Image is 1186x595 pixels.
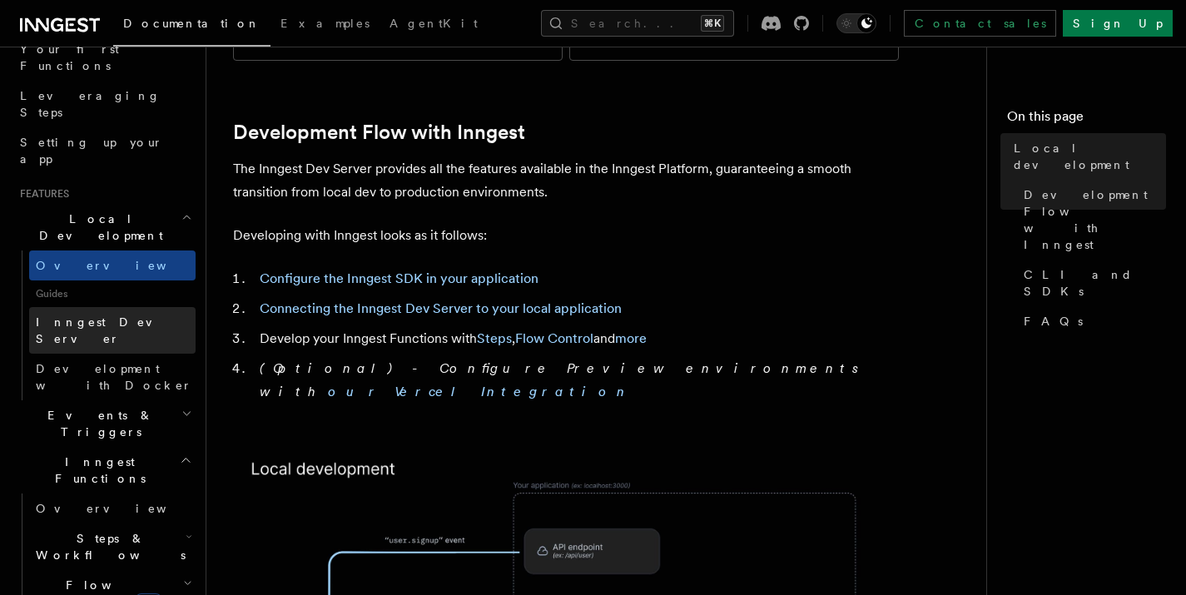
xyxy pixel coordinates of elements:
a: Leveraging Steps [13,81,196,127]
a: Sign Up [1063,10,1173,37]
span: Development Flow with Inngest [1024,186,1166,253]
a: our Vercel Integration [328,384,631,399]
h4: On this page [1007,107,1166,133]
li: Develop your Inngest Functions with , and [255,327,899,350]
span: Overview [36,259,207,272]
a: Connecting the Inngest Dev Server to your local application [260,300,622,316]
button: Steps & Workflows [29,523,196,570]
a: Documentation [113,5,270,47]
a: Configure the Inngest SDK in your application [260,270,538,286]
button: Toggle dark mode [836,13,876,33]
span: Guides [29,280,196,307]
span: Examples [280,17,370,30]
a: Your first Functions [13,34,196,81]
kbd: ⌘K [701,15,724,32]
button: Search...⌘K [541,10,734,37]
span: AgentKit [390,17,478,30]
span: Events & Triggers [13,407,181,440]
span: CLI and SDKs [1024,266,1166,300]
a: Overview [29,250,196,280]
span: FAQs [1024,313,1083,330]
a: FAQs [1017,306,1166,336]
span: Local development [1014,140,1166,173]
span: Development with Docker [36,362,192,392]
span: Documentation [123,17,261,30]
a: AgentKit [380,5,488,45]
a: Development Flow with Inngest [233,121,525,144]
span: Inngest Dev Server [36,315,178,345]
span: Local Development [13,211,181,244]
a: more [615,330,647,346]
a: Inngest Dev Server [29,307,196,354]
span: Inngest Functions [13,454,180,487]
button: Events & Triggers [13,400,196,447]
span: Leveraging Steps [20,89,161,119]
span: Overview [36,502,207,515]
button: Inngest Functions [13,447,196,493]
span: Steps & Workflows [29,530,186,563]
p: The Inngest Dev Server provides all the features available in the Inngest Platform, guaranteeing ... [233,157,899,204]
span: Setting up your app [20,136,163,166]
a: Development Flow with Inngest [1017,180,1166,260]
a: Development with Docker [29,354,196,400]
p: Developing with Inngest looks as it follows: [233,224,899,247]
a: Setting up your app [13,127,196,174]
a: Contact sales [904,10,1056,37]
a: Local development [1007,133,1166,180]
a: Overview [29,493,196,523]
a: CLI and SDKs [1017,260,1166,306]
em: (Optional) - Configure Preview environments with [260,360,868,399]
a: Steps [477,330,512,346]
div: Local Development [13,250,196,400]
a: Examples [270,5,380,45]
span: Features [13,187,69,201]
a: Flow Control [515,330,593,346]
button: Local Development [13,204,196,250]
